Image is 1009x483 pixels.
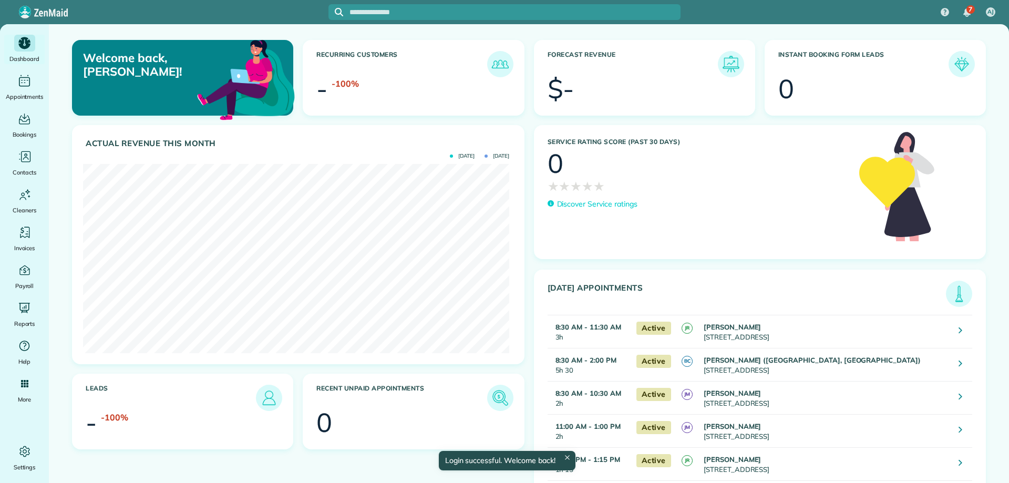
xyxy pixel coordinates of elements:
td: 5h 30 [548,348,631,381]
h3: Forecast Revenue [548,51,718,77]
button: Focus search [328,8,343,16]
span: ★ [570,177,582,196]
img: dashboard_welcome-42a62b7d889689a78055ac9021e634bf52bae3f8056760290aed330b23ab8690.png [195,28,297,130]
h3: Instant Booking Form Leads [778,51,949,77]
span: Reports [14,318,35,329]
span: ★ [559,177,570,196]
span: Active [636,322,671,335]
span: Invoices [14,243,35,253]
span: ★ [582,177,593,196]
h3: Recurring Customers [316,51,487,77]
span: Active [636,388,671,401]
span: Dashboard [9,54,39,64]
h3: Leads [86,385,256,411]
strong: [PERSON_NAME] [704,455,761,464]
strong: [PERSON_NAME] [704,323,761,331]
p: Discover Service ratings [557,199,637,210]
strong: 12:00 PM - 1:15 PM [555,455,620,464]
span: JM [682,422,693,433]
a: Help [4,337,45,367]
span: Active [636,355,671,368]
span: Active [636,454,671,467]
div: - [86,409,97,436]
span: Cleaners [13,205,36,215]
svg: Focus search [335,8,343,16]
a: Cleaners [4,186,45,215]
a: Appointments [4,73,45,102]
strong: 8:30 AM - 10:30 AM [555,389,621,397]
a: Contacts [4,148,45,178]
span: ★ [593,177,605,196]
img: icon_forecast_revenue-8c13a41c7ed35a8dcfafea3cbb826a0462acb37728057bba2d056411b612bbbe.png [720,54,742,75]
td: [STREET_ADDRESS] [701,381,951,414]
div: -100% [101,411,128,424]
span: Settings [14,462,36,472]
td: 1h 15 [548,447,631,480]
span: Active [636,421,671,434]
h3: Service Rating score (past 30 days) [548,138,849,146]
strong: [PERSON_NAME] [704,422,761,430]
div: 0 [316,409,332,436]
img: icon_todays_appointments-901f7ab196bb0bea1936b74009e4eb5ffbc2d2711fa7634e0d609ed5ef32b18b.png [949,283,970,304]
div: - [316,76,327,102]
img: icon_unpaid_appointments-47b8ce3997adf2238b356f14209ab4cced10bd1f174958f3ca8f1d0dd7fffeee.png [490,387,511,408]
a: Reports [4,300,45,329]
td: 2h [548,381,631,414]
img: icon_form_leads-04211a6a04a5b2264e4ee56bc0799ec3eb69b7e499cbb523a139df1d13a81ae0.png [951,54,972,75]
img: icon_recurring_customers-cf858462ba22bcd05b5a5880d41d6543d210077de5bb9ebc9590e49fd87d84ed.png [490,54,511,75]
span: BC [682,356,693,367]
img: icon_leads-1bed01f49abd5b7fead27621c3d59655bb73ed531f8eeb49469d10e621d6b896.png [259,387,280,408]
div: 0 [778,76,794,102]
span: JM [682,389,693,400]
span: Appointments [6,91,44,102]
div: $- [548,76,574,102]
div: Login successful. Welcome back! [438,451,575,470]
div: 0 [548,150,563,177]
span: ★ [548,177,559,196]
span: More [18,394,31,405]
a: Settings [4,443,45,472]
span: [DATE] [450,153,475,159]
td: 2h [548,414,631,447]
span: 7 [969,5,972,14]
strong: 11:00 AM - 1:00 PM [555,422,621,430]
strong: 8:30 AM - 2:00 PM [555,356,616,364]
div: 7 unread notifications [956,1,978,24]
strong: 8:30 AM - 11:30 AM [555,323,621,331]
h3: [DATE] Appointments [548,283,946,307]
span: Help [18,356,31,367]
a: Invoices [4,224,45,253]
strong: [PERSON_NAME] [704,389,761,397]
a: Discover Service ratings [548,199,637,210]
a: Payroll [4,262,45,291]
span: JR [682,323,693,334]
td: [STREET_ADDRESS] [701,348,951,381]
td: 3h [548,315,631,348]
span: Payroll [15,281,34,291]
h3: Recent unpaid appointments [316,385,487,411]
span: JR [682,455,693,466]
a: Dashboard [4,35,45,64]
strong: [PERSON_NAME] ([GEOGRAPHIC_DATA], [GEOGRAPHIC_DATA]) [704,356,921,364]
span: AJ [987,8,994,16]
span: Contacts [13,167,36,178]
span: [DATE] [485,153,509,159]
td: [STREET_ADDRESS] [701,315,951,348]
a: Bookings [4,110,45,140]
td: [STREET_ADDRESS] [701,447,951,480]
td: [STREET_ADDRESS] [701,414,951,447]
div: -100% [332,77,359,90]
p: Welcome back, [PERSON_NAME]! [83,51,222,79]
h3: Actual Revenue this month [86,139,513,148]
span: Bookings [13,129,37,140]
